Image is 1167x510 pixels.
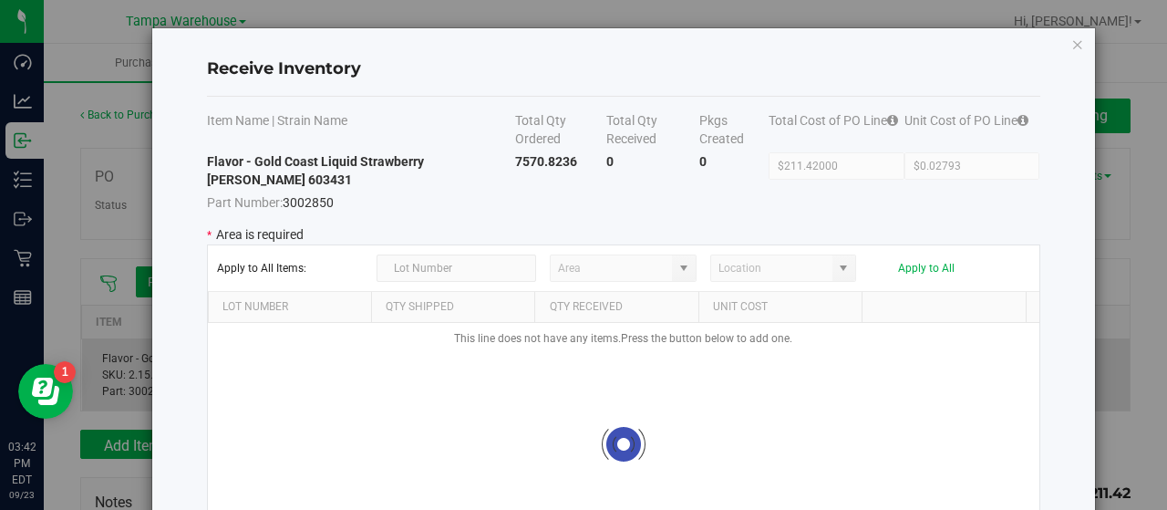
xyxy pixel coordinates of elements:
[1017,114,1028,127] i: Specifying a total cost will update all item costs.
[216,227,304,242] span: Area is required
[769,111,904,152] th: Total Cost of PO Line
[515,154,577,169] strong: 7570.8236
[698,292,862,323] th: Unit Cost
[207,57,1040,81] h4: Receive Inventory
[606,154,614,169] strong: 0
[898,262,955,275] button: Apply to All
[207,195,283,210] span: Part Number:
[217,262,363,275] span: Apply to All Items:
[515,111,606,152] th: Total Qty Ordered
[207,111,516,152] th: Item Name | Strain Name
[18,364,73,419] iframe: Resource center
[606,111,699,152] th: Total Qty Received
[904,111,1040,152] th: Unit Cost of PO Line
[54,361,76,383] iframe: Resource center unread badge
[371,292,534,323] th: Qty Shipped
[887,114,898,127] i: Specifying a total cost will update all item costs.
[534,292,697,323] th: Qty Received
[207,189,516,212] span: 3002850
[1071,33,1084,55] button: Close modal
[207,154,424,187] strong: Flavor - Gold Coast Liquid Strawberry [PERSON_NAME] 603431
[377,255,536,282] input: Lot Number
[699,154,707,169] strong: 0
[699,111,769,152] th: Pkgs Created
[208,292,371,323] th: Lot Number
